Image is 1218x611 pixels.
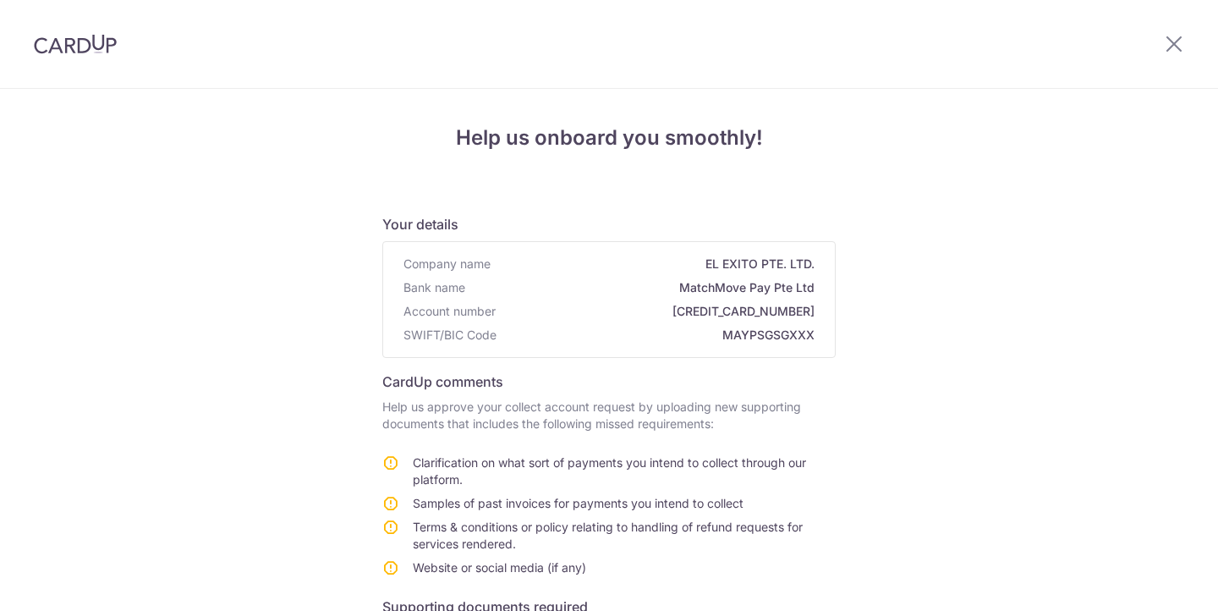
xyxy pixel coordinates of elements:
[403,256,491,272] span: Company name
[497,256,815,272] span: EL EXITO PTE. LTD.
[413,455,806,487] span: Clarification on what sort of payments you intend to collect through our platform.
[413,496,743,510] span: Samples of past invoices for payments you intend to collect
[34,34,117,54] img: CardUp
[403,327,497,344] span: SWIFT/BIC Code
[413,560,586,575] span: Website or social media (if any)
[382,372,836,392] h6: CardUp comments
[472,279,815,296] span: MatchMove Pay Pte Ltd
[413,520,803,551] span: Terms & conditions or policy relating to handling of refund requests for services rendered.
[502,303,815,320] span: [CREDIT_CARD_NUMBER]
[382,399,836,432] p: Help us approve your collect account request by uploading new supporting documents that includes ...
[382,123,836,153] h4: Help us onboard you smoothly!
[382,214,836,234] h6: Your details
[403,279,465,296] span: Bank name
[503,327,815,344] span: MAYPSGSGXXX
[403,303,496,320] span: Account number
